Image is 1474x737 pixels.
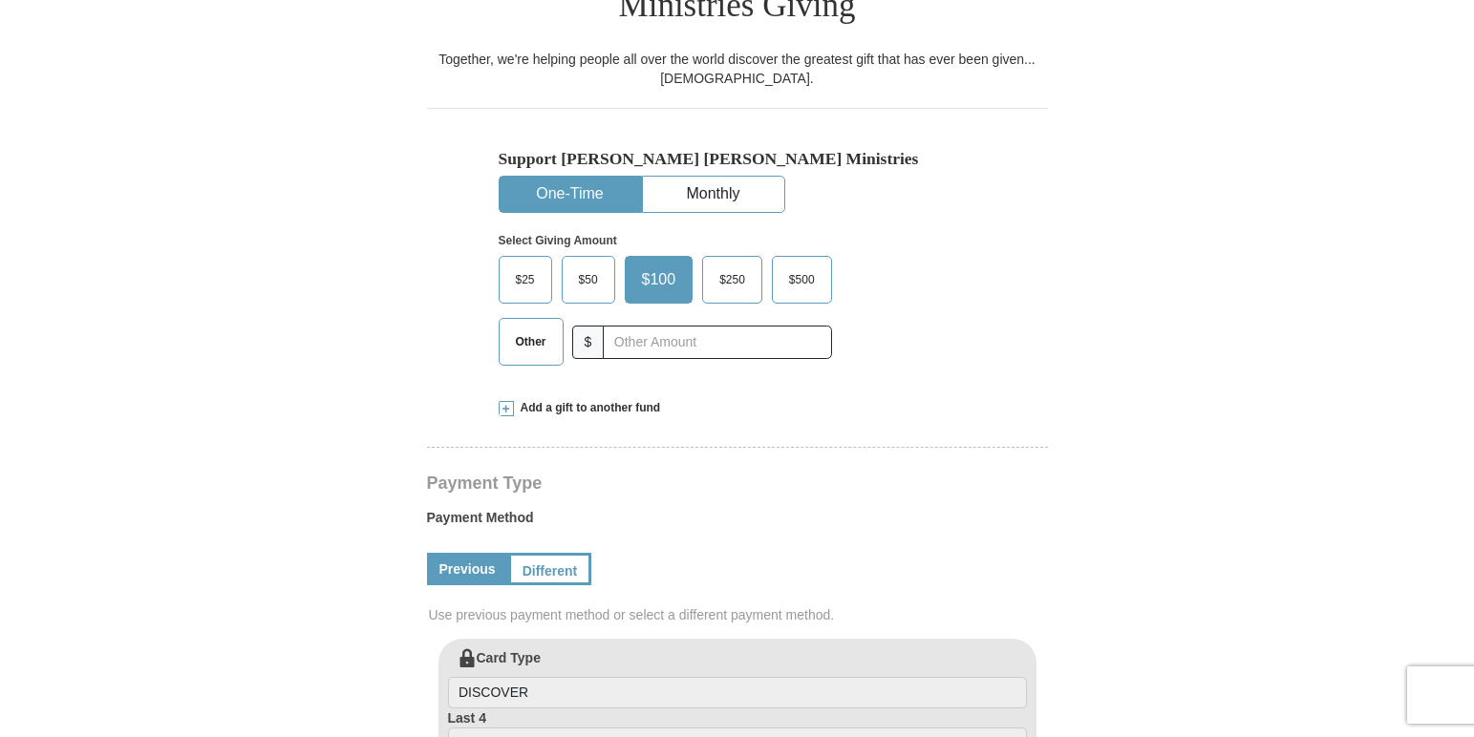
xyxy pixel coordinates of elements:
span: $ [572,326,605,359]
button: One-Time [500,177,641,212]
span: Use previous payment method or select a different payment method. [429,605,1050,624]
label: Card Type [448,648,1027,709]
span: Add a gift to another fund [514,400,661,416]
span: $25 [506,265,545,294]
a: Different [508,553,592,585]
h4: Payment Type [427,475,1048,491]
button: Monthly [643,177,784,212]
span: $50 [569,265,608,294]
span: $250 [710,265,755,294]
input: Other Amount [603,326,831,359]
div: Together, we're helping people all over the world discover the greatest gift that has ever been g... [427,50,1048,88]
h5: Support [PERSON_NAME] [PERSON_NAME] Ministries [499,149,976,169]
input: Card Type [448,677,1027,709]
span: Other [506,327,556,356]
span: $100 [632,265,686,294]
a: Previous [427,553,508,585]
span: $500 [780,265,824,294]
label: Payment Method [427,508,1048,537]
strong: Select Giving Amount [499,234,617,247]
